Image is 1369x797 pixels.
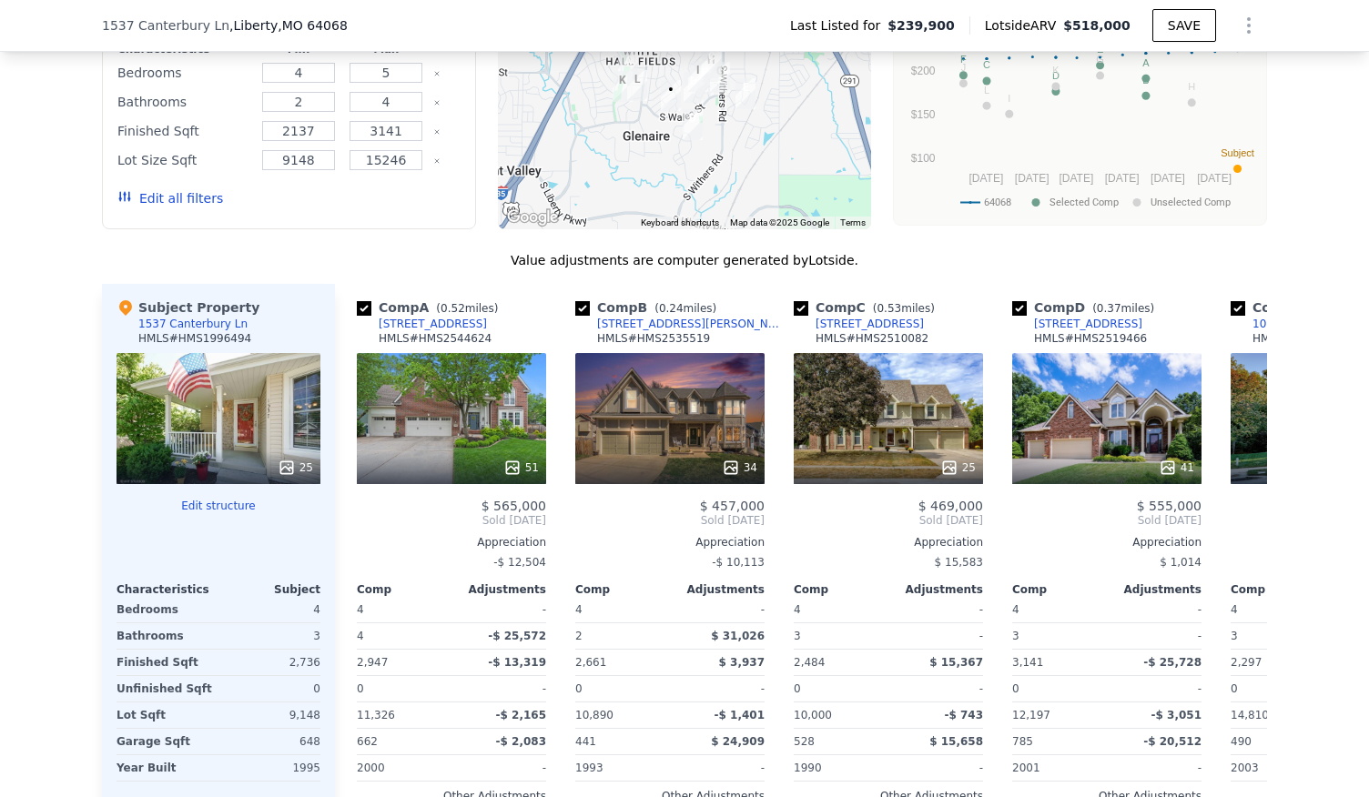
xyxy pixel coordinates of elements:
span: 0 [575,682,583,695]
div: Appreciation [357,535,546,550]
span: -$ 743 [944,709,983,721]
button: Clear [433,157,441,165]
div: Comp [575,582,670,597]
div: 25 [940,459,976,477]
span: $ 24,909 [711,735,765,748]
span: -$ 25,572 [488,630,546,642]
span: 785 [1012,735,1033,748]
div: 1907 Clay Dr [620,63,654,108]
div: - [455,597,546,622]
text: B [1142,75,1149,86]
div: Comp D [1012,298,1161,317]
div: 2 [575,623,666,649]
span: ( miles) [866,302,942,315]
span: -$ 25,728 [1143,656,1202,669]
a: [STREET_ADDRESS][PERSON_NAME] [575,317,786,331]
div: 1320 Hillary Dr [676,65,711,110]
text: [DATE] [1197,172,1232,185]
span: 662 [357,735,378,748]
div: Garage Sqft [117,729,215,754]
img: Google [502,206,563,229]
div: HMLS # HMS2535519 [597,331,710,346]
span: 4 [1012,603,1019,616]
div: 1536 Smiley St [675,102,710,147]
text: K [1052,65,1060,76]
a: 1019 Ashton Ter [1231,317,1342,331]
span: 2,297 [1231,656,1262,669]
span: ( miles) [429,302,505,315]
div: Bedrooms [117,60,251,86]
span: 2,947 [357,656,388,669]
div: - [455,676,546,701]
div: 1956 Larkspur Dr [605,64,640,109]
span: 11,326 [357,709,395,721]
span: 4 [1231,603,1238,616]
div: Value adjustments are computer generated by Lotside . [102,251,1267,269]
span: , MO 64068 [278,18,348,33]
span: $518,000 [1063,18,1131,33]
button: Edit structure [117,499,320,513]
div: Subject [218,582,320,597]
div: HMLS # HMS2534354 [1252,331,1365,346]
div: HMLS # HMS1996494 [138,331,251,346]
text: $100 [911,152,936,165]
span: 14,810.4 [1231,709,1279,721]
div: 1309 Wellington Way [681,54,715,99]
div: 1019 Ashton Ter [728,71,763,116]
span: 1537 Canterbury Ln [102,16,229,35]
div: - [1110,755,1202,781]
div: 4 [222,597,320,622]
span: $ 469,000 [918,499,983,513]
div: - [455,755,546,781]
span: Map data ©2025 Google [730,217,829,227]
text: [DATE] [1105,172,1140,185]
div: Adjustments [888,582,983,597]
div: [STREET_ADDRESS] [379,317,487,331]
div: - [892,623,983,649]
div: Finished Sqft [117,118,251,144]
div: - [674,597,765,622]
text: Unselected Comp [1151,197,1231,208]
span: 3,141 [1012,656,1043,669]
span: -$ 2,083 [496,735,546,748]
text: [DATE] [1059,172,1093,185]
div: 648 [222,729,320,754]
text: H [1188,81,1195,92]
div: Comp [1012,582,1107,597]
text: $150 [911,108,936,121]
div: Appreciation [1012,535,1202,550]
span: Sold [DATE] [1012,513,1202,528]
div: 3 [1231,623,1322,649]
text: D [1052,70,1060,81]
div: 4 [357,623,448,649]
text: [DATE] [968,172,1003,185]
span: 4 [794,603,801,616]
span: Sold [DATE] [794,513,983,528]
text: I [1008,93,1010,104]
div: - [892,676,983,701]
div: [STREET_ADDRESS] [1034,317,1142,331]
a: Terms (opens in new tab) [840,217,866,227]
div: - [892,597,983,622]
button: Clear [433,99,441,106]
div: Comp C [794,298,942,317]
div: - [892,755,983,781]
div: 34 [722,459,757,477]
button: Clear [433,70,441,77]
span: -$ 1,401 [715,709,765,721]
div: - [674,676,765,701]
span: $ 457,000 [700,499,765,513]
span: 441 [575,735,596,748]
span: 0 [357,682,364,695]
div: - [674,755,765,781]
text: C [983,59,990,70]
div: 51 [503,459,539,477]
text: 64068 [984,197,1011,208]
div: 2000 [357,755,448,781]
span: Sold [DATE] [357,513,546,528]
div: 41 [1159,459,1194,477]
div: Year Built [117,755,215,781]
span: 10,000 [794,709,832,721]
span: $ 3,937 [719,656,765,669]
div: 2001 [1012,755,1103,781]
